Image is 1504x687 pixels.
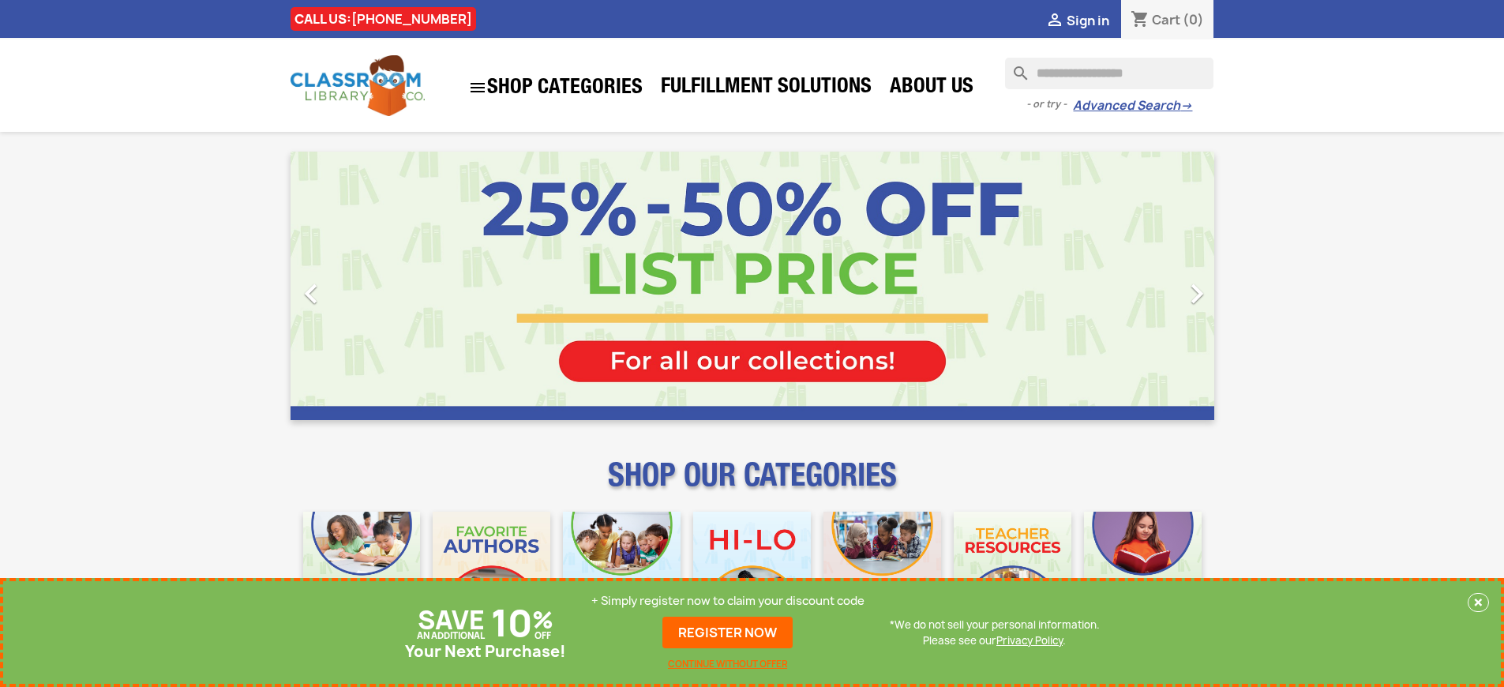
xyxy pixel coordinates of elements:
span: → [1180,98,1192,114]
img: CLC_HiLo_Mobile.jpg [693,512,811,629]
a: Previous [291,152,429,420]
a: About Us [882,73,981,104]
a: Advanced Search→ [1073,98,1192,114]
a:  Sign in [1045,12,1109,29]
img: Classroom Library Company [291,55,425,116]
i:  [291,274,331,313]
div: CALL US: [291,7,476,31]
img: CLC_Bulk_Mobile.jpg [303,512,421,629]
span: Sign in [1067,12,1109,29]
a: Next [1075,152,1214,420]
i: search [1005,58,1024,77]
a: SHOP CATEGORIES [460,70,651,105]
img: CLC_Favorite_Authors_Mobile.jpg [433,512,550,629]
img: CLC_Phonics_And_Decodables_Mobile.jpg [563,512,681,629]
i: shopping_cart [1131,11,1150,30]
img: CLC_Dyslexia_Mobile.jpg [1084,512,1202,629]
a: Fulfillment Solutions [653,73,880,104]
i:  [1045,12,1064,31]
img: CLC_Teacher_Resources_Mobile.jpg [954,512,1071,629]
i:  [1177,274,1217,313]
span: (0) [1183,11,1204,28]
p: SHOP OUR CATEGORIES [291,471,1214,499]
a: [PHONE_NUMBER] [351,10,472,28]
span: Cart [1152,11,1180,28]
input: Search [1005,58,1213,89]
ul: Carousel container [291,152,1214,420]
img: CLC_Fiction_Nonfiction_Mobile.jpg [823,512,941,629]
span: - or try - [1026,96,1073,112]
i:  [468,78,487,97]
